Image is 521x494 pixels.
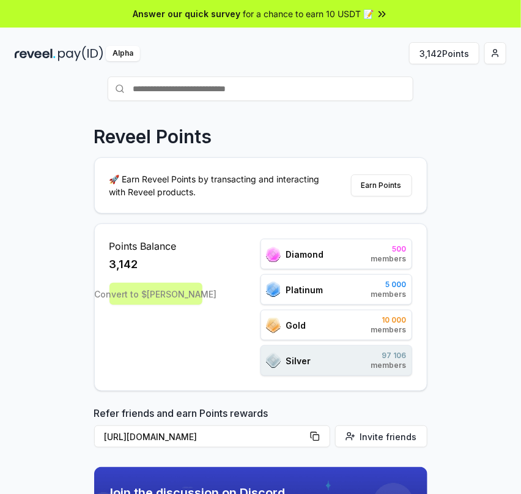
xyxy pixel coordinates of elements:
span: members [371,290,407,299]
span: 3,142 [109,256,138,273]
span: Gold [286,319,306,332]
span: Diamond [286,248,323,261]
p: 🚀 Earn Reveel Points by transacting and interacting with Reveel products. [109,173,330,198]
span: 5 000 [371,280,407,290]
span: Answer our quick survey [133,7,240,20]
span: Platinum [286,283,323,296]
span: Points Balance [109,239,202,253]
span: members [371,361,407,370]
p: Reveel Points [94,125,212,148]
img: reveel_dark [15,46,56,61]
button: Earn Points [351,174,412,196]
img: ranks_icon [266,247,281,262]
img: ranks_icon [266,318,281,333]
span: 97 106 [371,351,407,361]
span: 10 000 [371,315,407,325]
div: Alpha [106,46,140,61]
span: Invite friends [360,430,417,443]
button: 3,142Points [409,42,479,64]
button: Invite friends [335,425,427,447]
img: ranks_icon [266,353,281,369]
img: ranks_icon [266,282,281,298]
span: 500 [371,244,407,254]
span: members [371,254,407,264]
span: Silver [286,354,311,367]
span: for a chance to earn 10 USDT 📝 [243,7,374,20]
button: [URL][DOMAIN_NAME] [94,425,330,447]
img: pay_id [58,46,103,61]
span: members [371,325,407,335]
div: Refer friends and earn Points rewards [94,406,427,452]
